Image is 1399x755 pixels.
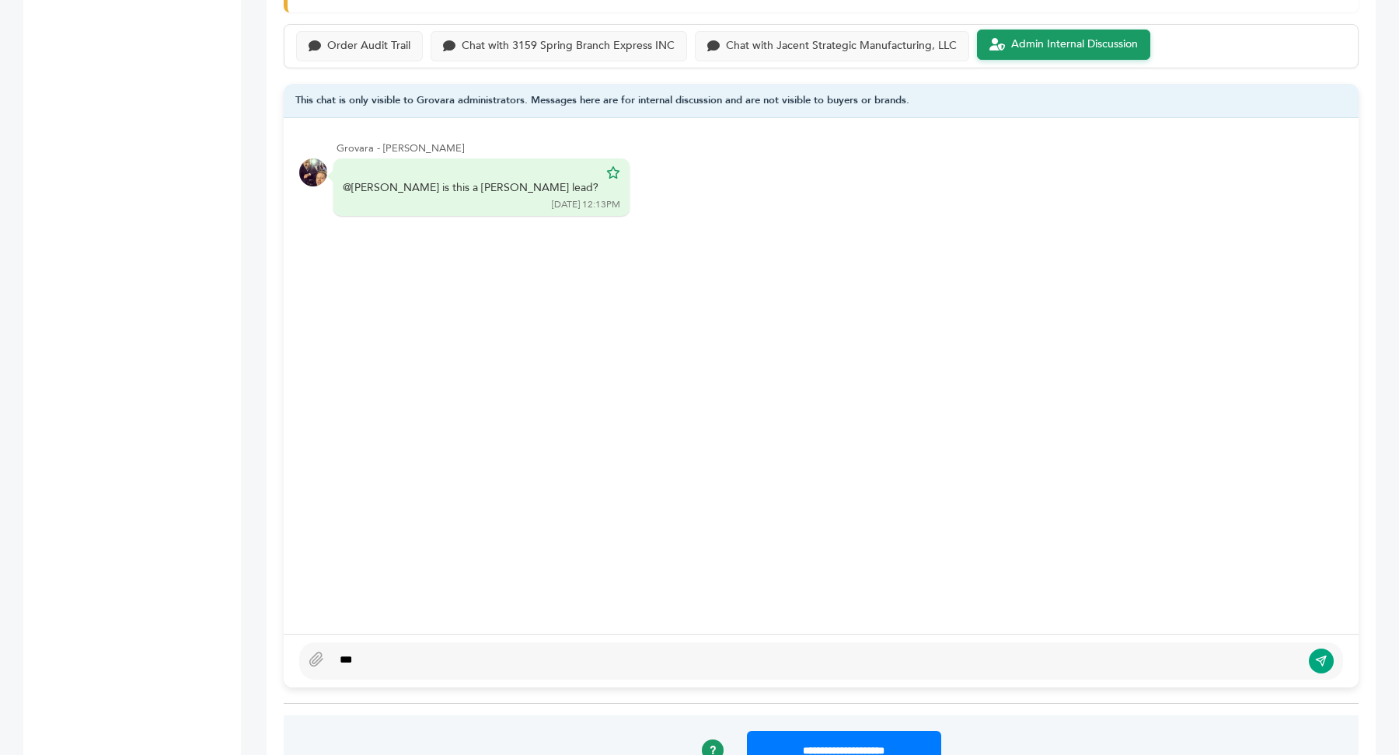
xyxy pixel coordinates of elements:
[1011,38,1138,51] div: Admin Internal Discussion
[726,40,957,53] div: Chat with Jacent Strategic Manufacturing, LLC
[462,40,675,53] div: Chat with 3159 Spring Branch Express INC
[343,180,598,196] div: @[PERSON_NAME] is this a [PERSON_NAME] lead?
[327,40,410,53] div: Order Audit Trail
[552,198,620,211] div: [DATE] 12:13PM
[337,141,1343,155] div: Grovara - [PERSON_NAME]
[284,84,1359,119] div: This chat is only visible to Grovara administrators. Messages here are for internal discussion an...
